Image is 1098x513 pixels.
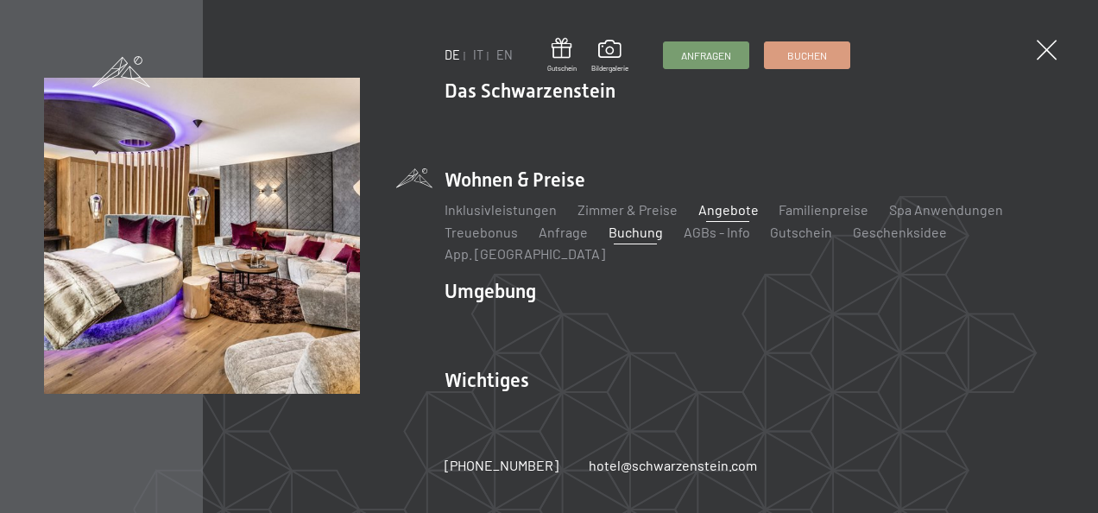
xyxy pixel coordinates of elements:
a: [PHONE_NUMBER] [444,456,558,475]
a: DE [444,47,459,62]
a: Angebote [697,201,758,218]
a: Inklusivleistungen [444,201,556,218]
span: Gutschein [546,64,576,73]
span: Anfragen [681,48,731,63]
a: Familienpreise [779,201,868,218]
a: AGBs - Info [683,224,749,240]
a: Anfragen [664,42,748,68]
a: Buchen [765,42,849,68]
a: Geschenksidee [853,224,947,240]
a: Buchung [608,224,662,240]
a: Spa Anwendungen [889,201,1003,218]
a: hotel@schwarzenstein.com [588,456,757,475]
a: Gutschein [770,224,832,240]
a: Bildergalerie [591,40,628,73]
a: IT [472,47,483,62]
span: Bildergalerie [591,64,628,73]
a: Zimmer & Preise [577,201,677,218]
a: Anfrage [538,224,587,240]
span: Buchen [787,48,827,63]
span: [PHONE_NUMBER] [444,457,558,473]
a: App. [GEOGRAPHIC_DATA] [444,245,604,262]
a: EN [495,47,512,62]
a: Gutschein [546,38,576,73]
a: Treuebonus [444,224,517,240]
